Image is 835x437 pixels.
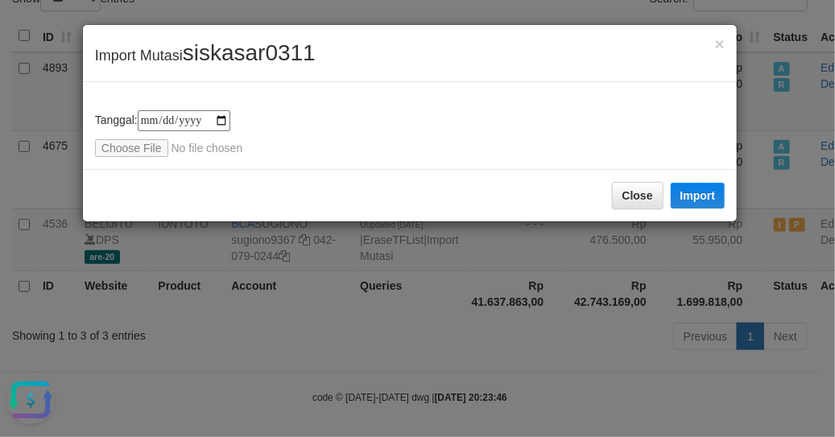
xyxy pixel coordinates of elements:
[95,110,725,157] div: Tanggal:
[671,183,725,208] button: Import
[95,47,316,64] span: Import Mutasi
[715,35,725,52] button: Close
[6,6,55,55] button: Open LiveChat chat widget
[715,35,725,53] span: ×
[612,182,663,209] button: Close
[183,40,316,65] span: siskasar0311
